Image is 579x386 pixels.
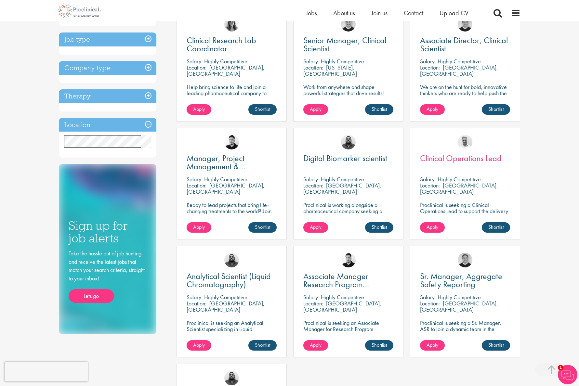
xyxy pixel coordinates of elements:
a: Analytical Scientist (Liquid Chromatography) [187,272,277,289]
h3: Sign up for job alerts [69,219,147,244]
span: Apply [193,341,205,348]
span: Location: [303,64,323,71]
img: Anderson Maldonado [224,135,239,149]
a: Associate Manager Research Program Management [303,272,393,289]
a: Apply [303,104,328,115]
a: Clinical Research Lab Coordinator [187,36,277,53]
span: Salary [420,175,435,183]
p: Proclinical is working alongside a pharmaceutical company seeking a Digital Biomarker Scientist t... [303,202,393,233]
a: Associate Director, Clinical Scientist [420,36,510,53]
a: About us [333,9,355,17]
a: Shortlist [248,104,277,115]
a: Upload CV [440,9,468,17]
a: Apply [420,104,445,115]
iframe: reCAPTCHA [5,362,88,381]
span: Salary [303,58,318,65]
img: Anderson Maldonado [341,253,356,267]
span: Apply [310,341,322,348]
img: Joshua Bye [458,135,472,149]
span: Apply [310,224,322,230]
a: Lets go [69,289,114,303]
a: Contact [404,9,423,17]
a: Join us [371,9,388,17]
h3: Therapy [59,89,156,103]
a: Clinical Operations Lead [420,154,510,162]
span: Clinical Research Lab Coordinator [187,35,256,54]
span: Location: [303,182,323,189]
p: [GEOGRAPHIC_DATA], [GEOGRAPHIC_DATA] [420,300,498,313]
span: Salary [420,58,435,65]
span: Associate Manager Research Program Management [303,271,369,298]
p: [GEOGRAPHIC_DATA], [GEOGRAPHIC_DATA] [187,182,265,195]
a: Senior Manager, Clinical Scientist [303,36,393,53]
span: Location: [420,182,440,189]
a: Shortlist [365,222,393,233]
a: Shortlist [365,340,393,351]
p: Proclinical is seeking a Sr. Manager, ASR to join a dynamic team in the oncology and pharmaceutic... [420,320,510,338]
span: Apply [310,106,322,112]
a: Shortlist [248,222,277,233]
p: Highly Competitive [321,293,364,301]
p: Ready to lead projects that bring life-changing treatments to the world? Join our client at the f... [187,202,277,233]
img: Chatbot [558,365,577,384]
span: Salary [303,175,318,183]
p: [GEOGRAPHIC_DATA], [GEOGRAPHIC_DATA] [303,182,381,195]
span: Apply [427,341,438,348]
p: [GEOGRAPHIC_DATA], [GEOGRAPHIC_DATA] [303,300,381,313]
p: We are on the hunt for bold, innovative thinkers who are ready to help push the boundaries of sci... [420,84,510,109]
span: Salary [187,175,201,183]
div: Take the hassle out of job hunting and receive the latest jobs that match your search criteria, s... [69,249,147,303]
p: Highly Competitive [204,293,247,301]
p: Highly Competitive [204,175,247,183]
a: Apply [187,222,211,233]
span: Location: [303,300,323,307]
p: Highly Competitive [438,175,481,183]
a: Sr. Manager, Aggregate Safety Reporting [420,272,510,289]
p: [GEOGRAPHIC_DATA], [GEOGRAPHIC_DATA] [187,300,265,313]
a: Shortlist [248,340,277,351]
span: Apply [193,224,205,230]
a: Apply [303,222,328,233]
p: Help bring science to life and join a leading pharmaceutical company to play a key role in delive... [187,84,277,115]
img: Jackie Cerchio [224,17,239,32]
span: Associate Director, Clinical Scientist [420,35,508,54]
p: Proclinical is seeking an Analytical Scientist specializing in Liquid Chromatography to join our ... [187,320,277,344]
a: Shortlist [482,340,510,351]
img: Bo Forsen [458,17,472,32]
p: [GEOGRAPHIC_DATA], [GEOGRAPHIC_DATA] [420,182,498,195]
span: Digital Biomarker scientist [303,153,387,164]
p: Proclinical is seeking an Associate Manager for Research Program Management to join a dynamic tea... [303,320,393,344]
img: Ashley Bennett [224,253,239,267]
span: Senior Manager, Clinical Scientist [303,35,386,54]
a: Apply [303,340,328,351]
a: Shortlist [482,222,510,233]
p: Highly Competitive [438,293,481,301]
p: [GEOGRAPHIC_DATA], [GEOGRAPHIC_DATA] [420,64,498,77]
img: Ashley Bennett [341,135,356,149]
p: Highly Competitive [204,58,247,65]
span: Location: [420,64,440,71]
a: Manager, Project Management & Operational Delivery [187,154,277,171]
h3: Job type [59,32,156,46]
p: Highly Competitive [321,58,364,65]
a: Bo Forsen [341,17,356,32]
span: Apply [427,106,438,112]
span: Apply [427,224,438,230]
span: Salary [303,293,318,301]
span: Clinical Operations Lead [420,153,502,164]
img: Ashley Bennett [224,371,239,385]
p: [GEOGRAPHIC_DATA], [GEOGRAPHIC_DATA] [187,64,265,77]
span: Salary [420,293,435,301]
span: Analytical Scientist (Liquid Chromatography) [187,271,271,290]
a: Jobs [306,9,317,17]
